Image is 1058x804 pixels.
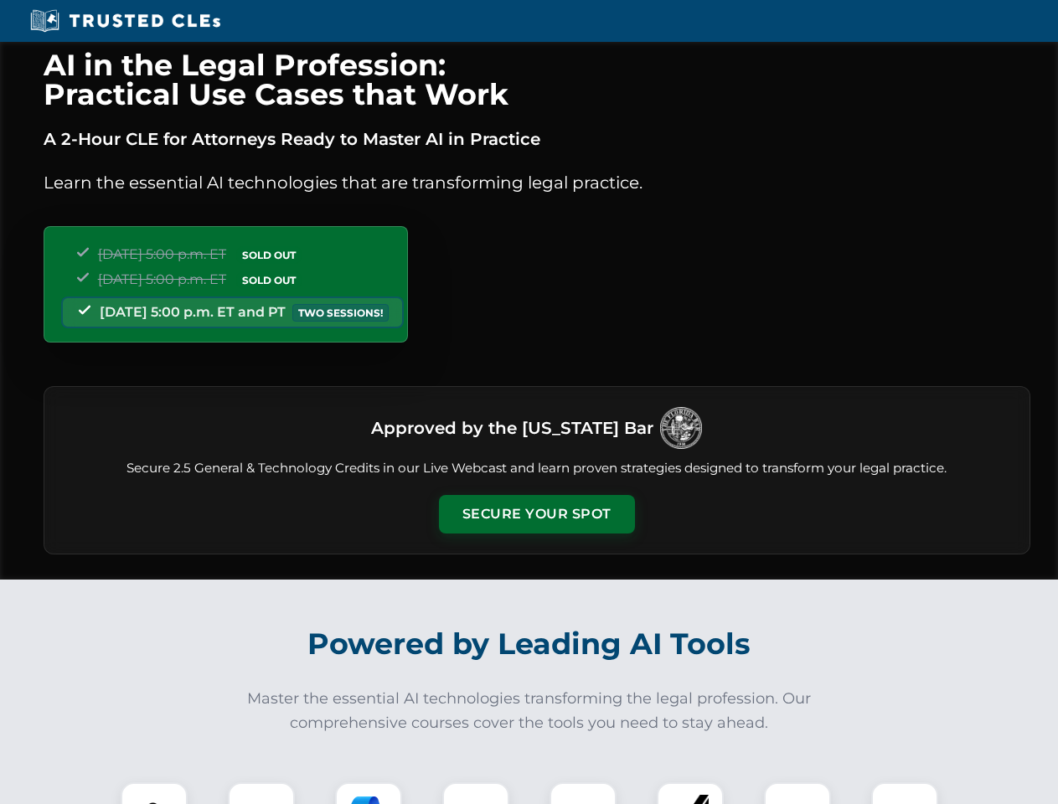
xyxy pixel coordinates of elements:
p: Learn the essential AI technologies that are transforming legal practice. [44,169,1030,196]
h2: Powered by Leading AI Tools [65,615,993,673]
img: Logo [660,407,702,449]
span: [DATE] 5:00 p.m. ET [98,271,226,287]
span: [DATE] 5:00 p.m. ET [98,246,226,262]
button: Secure Your Spot [439,495,635,533]
h1: AI in the Legal Profession: Practical Use Cases that Work [44,50,1030,109]
p: Secure 2.5 General & Technology Credits in our Live Webcast and learn proven strategies designed ... [65,459,1009,478]
p: A 2-Hour CLE for Attorneys Ready to Master AI in Practice [44,126,1030,152]
span: SOLD OUT [236,271,302,289]
p: Master the essential AI technologies transforming the legal profession. Our comprehensive courses... [236,687,823,735]
h3: Approved by the [US_STATE] Bar [371,413,653,443]
span: SOLD OUT [236,246,302,264]
img: Trusted CLEs [25,8,225,33]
